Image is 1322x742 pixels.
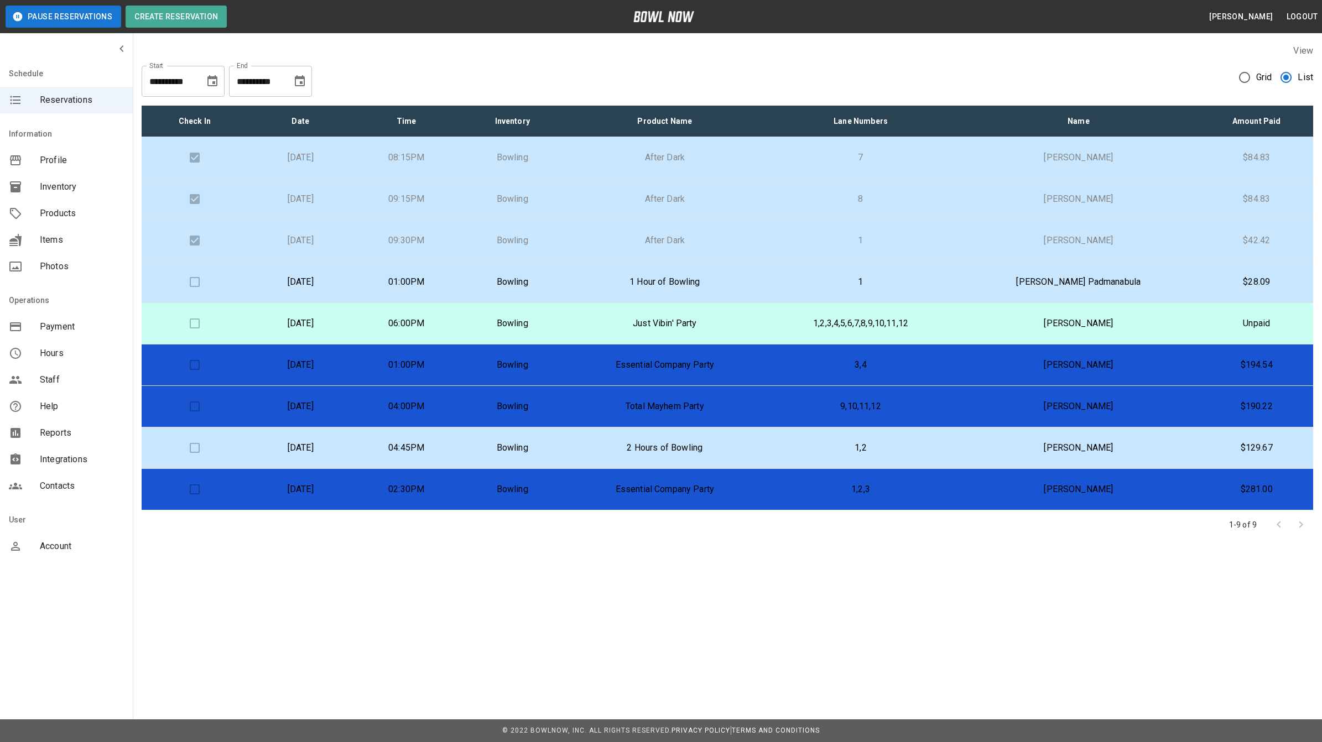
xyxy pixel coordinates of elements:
p: 1,2,3 [773,483,949,496]
p: Bowling [468,400,556,413]
th: Date [247,106,353,137]
p: [PERSON_NAME] [966,192,1191,206]
p: After Dark [574,151,756,164]
p: [DATE] [256,151,344,164]
span: Items [40,233,124,247]
th: Time [353,106,459,137]
p: Bowling [468,275,556,289]
span: © 2022 BowlNow, Inc. All Rights Reserved. [502,727,672,734]
p: Bowling [468,317,556,330]
p: [DATE] [256,317,344,330]
p: 09:30PM [362,234,450,247]
p: 1 Hour of Bowling [574,275,756,289]
p: 1 [773,275,949,289]
p: 3,4 [773,358,949,372]
p: 04:45PM [362,441,450,454]
p: Bowling [468,151,556,164]
a: Privacy Policy [672,727,730,734]
span: Help [40,400,124,413]
p: After Dark [574,192,756,206]
a: Terms and Conditions [732,727,820,734]
p: 1,2,3,4,5,6,7,8,9,10,11,12 [773,317,949,330]
p: $84.83 [1209,151,1304,164]
p: $190.22 [1209,400,1304,413]
p: [PERSON_NAME] [966,358,1191,372]
p: Bowling [468,358,556,372]
span: Grid [1256,71,1272,84]
p: 7 [773,151,949,164]
p: 1-9 of 9 [1229,519,1257,530]
p: [PERSON_NAME] [966,317,1191,330]
button: Choose date, selected date is Sep 15, 2025 [289,70,311,92]
p: $42.42 [1209,234,1304,247]
button: Logout [1282,7,1322,27]
p: [DATE] [256,483,344,496]
th: Name [957,106,1200,137]
span: Payment [40,320,124,333]
p: Bowling [468,234,556,247]
p: [PERSON_NAME] [966,234,1191,247]
span: Products [40,207,124,220]
button: Pause Reservations [6,6,121,28]
p: [PERSON_NAME] Padmanabula [966,275,1191,289]
p: [PERSON_NAME] [966,400,1191,413]
p: [PERSON_NAME] [966,483,1191,496]
p: 01:00PM [362,275,450,289]
p: $129.67 [1209,441,1304,454]
p: [DATE] [256,441,344,454]
p: Essential Company Party [574,358,756,372]
p: After Dark [574,234,756,247]
button: [PERSON_NAME] [1205,7,1277,27]
p: [DATE] [256,234,344,247]
span: Inventory [40,180,124,194]
p: Unpaid [1209,317,1304,330]
p: 2 Hours of Bowling [574,441,756,454]
p: 06:00PM [362,317,450,330]
p: 1 [773,234,949,247]
button: Create Reservation [126,6,227,28]
p: Total Mayhem Party [574,400,756,413]
button: Choose date, selected date is Aug 15, 2025 [201,70,223,92]
p: [PERSON_NAME] [966,441,1191,454]
p: $281.00 [1209,483,1304,496]
label: View [1293,45,1313,56]
p: [DATE] [256,400,344,413]
img: logo [633,11,694,22]
p: [DATE] [256,192,344,206]
th: Product Name [565,106,764,137]
span: Reports [40,426,124,440]
span: Profile [40,154,124,167]
span: List [1298,71,1313,84]
p: [PERSON_NAME] [966,151,1191,164]
p: 1,2 [773,441,949,454]
p: [DATE] [256,275,344,289]
p: 8 [773,192,949,206]
p: $84.83 [1209,192,1304,206]
p: 02:30PM [362,483,450,496]
span: Photos [40,260,124,273]
p: Bowling [468,192,556,206]
span: Integrations [40,453,124,466]
p: [DATE] [256,358,344,372]
th: Amount Paid [1200,106,1313,137]
span: Hours [40,347,124,360]
span: Contacts [40,479,124,493]
span: Reservations [40,93,124,107]
p: Just Vibin' Party [574,317,756,330]
span: Staff [40,373,124,386]
p: 04:00PM [362,400,450,413]
p: 09:15PM [362,192,450,206]
p: 01:00PM [362,358,450,372]
p: $194.54 [1209,358,1304,372]
th: Check In [142,106,247,137]
th: Inventory [459,106,565,137]
th: Lane Numbers [764,106,957,137]
p: Bowling [468,483,556,496]
p: Bowling [468,441,556,454]
p: 08:15PM [362,151,450,164]
p: 9,10,11,12 [773,400,949,413]
span: Account [40,540,124,553]
p: Essential Company Party [574,483,756,496]
p: $28.09 [1209,275,1304,289]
